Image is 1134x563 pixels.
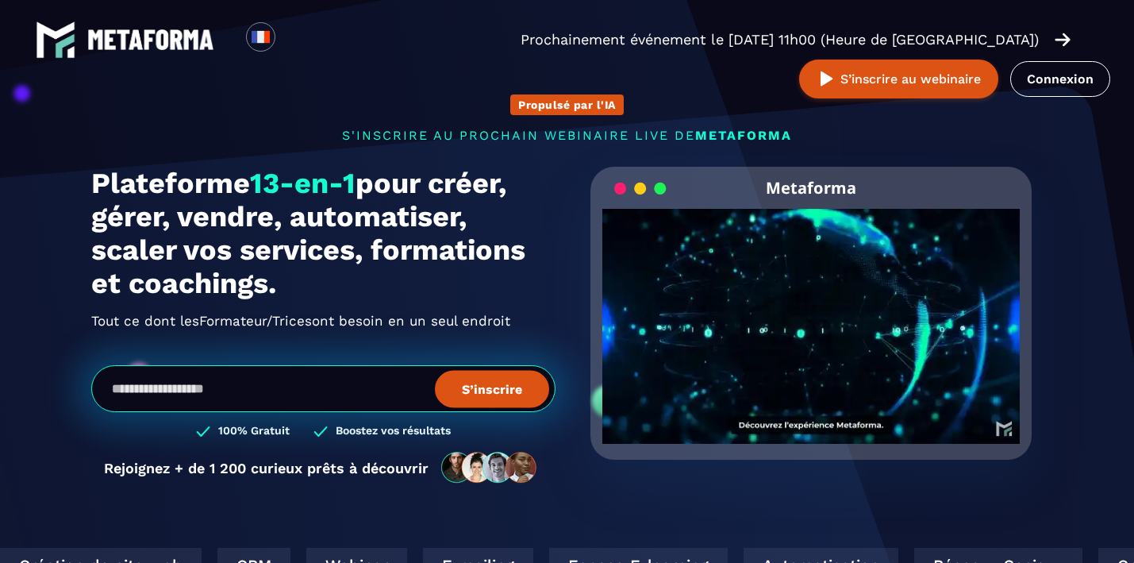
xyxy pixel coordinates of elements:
[250,167,356,200] span: 13-en-1
[87,29,214,50] img: logo
[91,308,555,334] h2: Tout ce dont les ont besoin en un seul endroit
[104,460,429,476] p: Rejoignez + de 1 200 curieux prêts à découvrir
[614,181,667,196] img: loading
[435,370,549,407] button: S’inscrire
[695,128,792,143] span: METAFORMA
[766,167,856,209] h2: Metaforma
[91,167,555,300] h1: Plateforme pour créer, gérer, vendre, automatiser, scaler vos services, formations et coachings.
[289,30,301,49] input: Search for option
[1055,31,1071,48] img: arrow-right
[91,128,1044,143] p: s'inscrire au prochain webinaire live de
[436,451,543,484] img: community-people
[275,22,314,57] div: Search for option
[521,29,1039,51] p: Prochainement événement le [DATE] 11h00 (Heure de [GEOGRAPHIC_DATA])
[1010,61,1110,97] a: Connexion
[817,69,836,89] img: play
[336,424,451,439] h3: Boostez vos résultats
[251,27,271,47] img: fr
[799,60,998,98] button: S’inscrire au webinaire
[218,424,290,439] h3: 100% Gratuit
[36,20,75,60] img: logo
[602,209,1021,418] video: Your browser does not support the video tag.
[196,424,210,439] img: checked
[199,308,312,334] span: Formateur/Trices
[313,424,328,439] img: checked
